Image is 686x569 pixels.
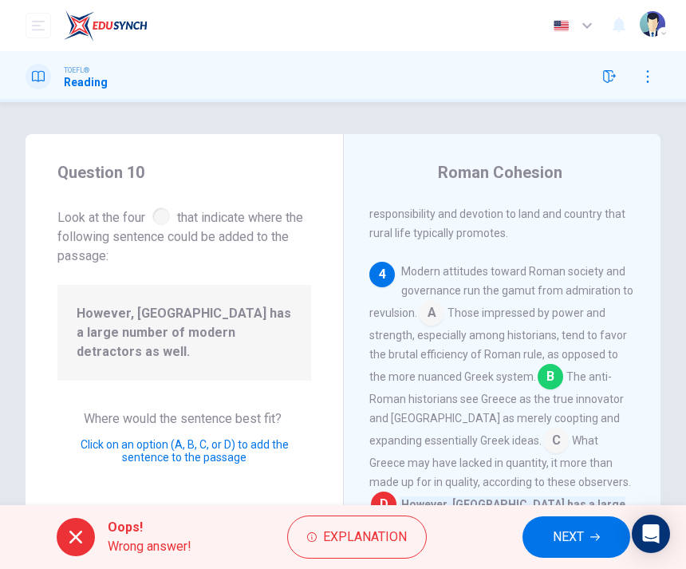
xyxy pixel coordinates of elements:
[632,515,670,553] div: Open Intercom Messenger
[369,306,627,383] span: Those impressed by power and strength, especially among historians, tend to favor the brutal effi...
[108,537,191,556] span: Wrong answer!
[84,411,285,426] span: Where would the sentence best fit?
[369,434,631,488] span: What Greece may have lacked in quantity, it more than made up for in quality, according to these ...
[438,160,562,185] h4: Roman Cohesion
[551,20,571,32] img: en
[64,10,148,41] img: EduSynch logo
[57,204,311,266] span: Look at the four that indicate where the following sentence could be added to the passage:
[81,438,289,464] span: Click on an option (A, B, C, or D) to add the sentence to the passage
[57,160,311,185] h4: Question 10
[553,526,584,548] span: NEXT
[64,65,89,76] span: TOEFL®
[369,496,625,535] span: However, [GEOGRAPHIC_DATA] has a large number of modern detractors as well.
[538,364,563,389] span: B
[323,526,407,548] span: Explanation
[108,518,191,537] span: Oops!
[640,11,665,37] img: Profile picture
[522,516,630,558] button: NEXT
[77,304,292,362] span: However, [GEOGRAPHIC_DATA] has a large number of modern detractors as well.
[64,76,108,89] h1: Reading
[371,492,396,517] span: D
[287,516,427,559] button: Explanation
[26,13,51,38] button: open mobile menu
[369,265,633,319] span: Modern attitudes toward Roman society and governance run the gamut from admiration to revulsion.
[543,428,569,453] span: C
[419,300,444,326] span: A
[369,262,395,287] div: 4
